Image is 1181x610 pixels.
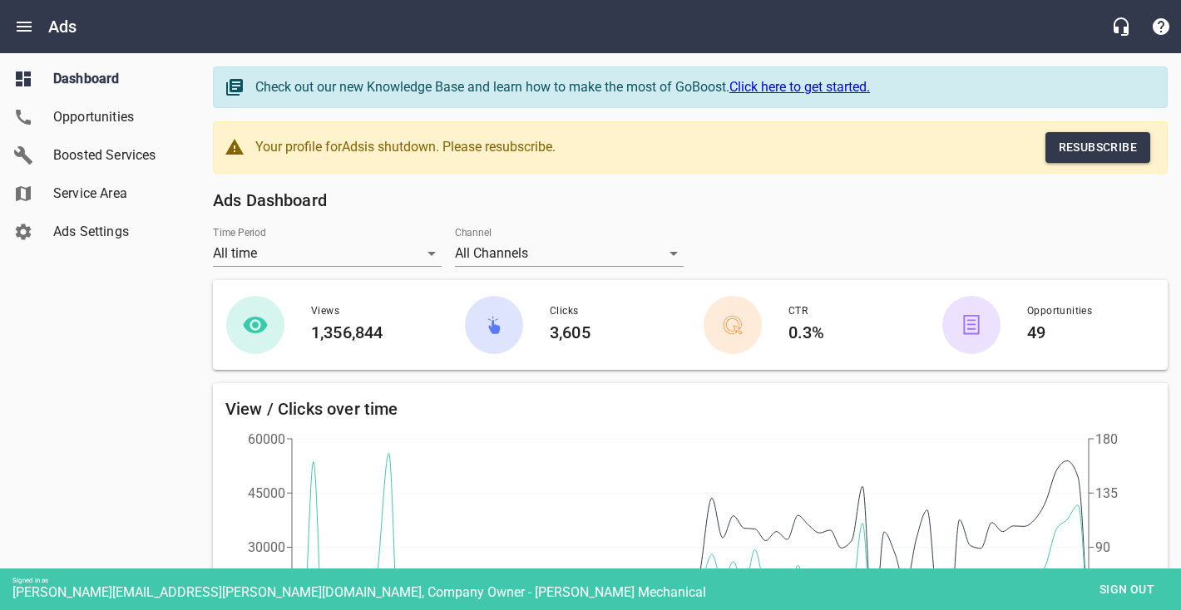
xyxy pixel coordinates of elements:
[1092,579,1162,600] span: Sign out
[4,7,44,47] button: Open drawer
[12,577,1181,584] div: Signed in as
[1085,574,1169,605] button: Sign out
[225,396,1155,422] h6: View / Clicks over time
[550,303,664,320] span: Clicks
[53,69,180,89] span: Dashboard
[12,584,1181,600] div: [PERSON_NAME][EMAIL_ADDRESS][PERSON_NAME][DOMAIN_NAME], Company Owner - [PERSON_NAME] Mechanical
[53,222,180,242] span: Ads Settings
[550,319,664,346] h6: 3,605
[1095,430,1118,446] tspan: 180
[213,228,266,238] label: Time Period
[255,132,570,163] div: Your profile for Ads is shutdown. Please resubscribe.
[53,145,180,165] span: Boosted Services
[53,107,180,127] span: Opportunities
[788,319,902,346] h6: 0.3%
[1027,303,1141,320] span: Opportunities
[1101,7,1141,47] button: Live Chat
[255,77,1150,97] div: Check out our new Knowledge Base and learn how to make the most of GoBoost.
[1095,539,1110,555] tspan: 90
[1045,132,1150,163] button: Resubscribe
[213,240,442,267] div: All time
[1059,137,1137,158] span: Resubscribe
[1095,485,1118,500] tspan: 135
[248,430,285,446] tspan: 60000
[729,79,870,95] a: Click here to get started.
[248,485,285,500] tspan: 45000
[213,187,1168,214] h6: Ads Dashboard
[455,240,684,267] div: All Channels
[53,184,180,204] span: Service Area
[455,228,492,238] label: Channel
[311,319,425,346] h6: 1,356,844
[248,539,285,555] tspan: 30000
[788,303,902,320] span: CTR
[1141,7,1181,47] button: Support Portal
[311,303,425,320] span: Views
[1027,319,1141,346] h6: 49
[48,13,77,40] h6: Ads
